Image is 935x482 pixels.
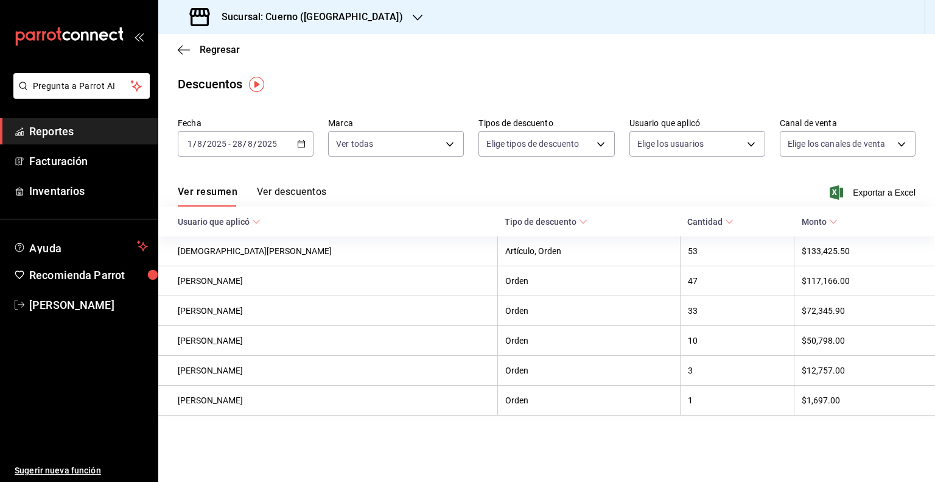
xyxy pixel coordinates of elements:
[29,267,148,283] span: Recomienda Parrot
[197,139,203,149] input: --
[257,139,278,149] input: ----
[249,77,264,92] img: Tooltip marker
[794,326,935,356] th: $50,798.00
[497,236,680,266] th: Artículo, Orden
[680,326,794,356] th: 10
[158,266,497,296] th: [PERSON_NAME]
[637,138,704,150] span: Elige los usuarios
[680,266,794,296] th: 47
[29,123,148,140] span: Reportes
[9,88,150,101] a: Pregunta a Parrot AI
[497,296,680,326] th: Orden
[794,386,935,416] th: $1,697.00
[29,153,148,169] span: Facturación
[680,386,794,416] th: 1
[158,356,497,386] th: [PERSON_NAME]
[253,139,257,149] span: /
[832,185,916,200] button: Exportar a Excel
[336,138,373,150] span: Ver todas
[178,119,313,127] label: Fecha
[203,139,206,149] span: /
[629,119,765,127] label: Usuario que aplicó
[158,236,497,266] th: [DEMOGRAPHIC_DATA][PERSON_NAME]
[15,464,148,477] span: Sugerir nueva función
[794,236,935,266] th: $133,425.50
[497,266,680,296] th: Orden
[788,138,885,150] span: Elige los canales de venta
[158,296,497,326] th: [PERSON_NAME]
[158,326,497,356] th: [PERSON_NAME]
[794,266,935,296] th: $117,166.00
[134,32,144,41] button: open_drawer_menu
[232,139,243,149] input: --
[29,297,148,313] span: [PERSON_NAME]
[247,139,253,149] input: --
[794,356,935,386] th: $12,757.00
[687,217,734,227] span: Cantidad
[497,386,680,416] th: Orden
[257,186,326,207] button: Ver descuentos
[13,73,150,99] button: Pregunta a Parrot AI
[680,296,794,326] th: 33
[178,217,261,227] span: Usuario que aplicó
[328,119,464,127] label: Marca
[780,119,916,127] label: Canal de venta
[478,119,614,127] label: Tipos de descuento
[200,44,240,55] span: Regresar
[178,186,237,207] button: Ver resumen
[486,138,579,150] span: Elige tipos de descuento
[680,236,794,266] th: 53
[178,186,326,207] div: navigation tabs
[243,139,247,149] span: /
[158,386,497,416] th: [PERSON_NAME]
[497,356,680,386] th: Orden
[187,139,193,149] input: --
[228,139,231,149] span: -
[505,217,587,227] span: Tipo de descuento
[178,44,240,55] button: Regresar
[680,356,794,386] th: 3
[794,296,935,326] th: $72,345.90
[178,75,242,93] div: Descuentos
[29,183,148,199] span: Inventarios
[206,139,227,149] input: ----
[29,239,132,253] span: Ayuda
[212,10,403,24] h3: Sucursal: Cuerno ([GEOGRAPHIC_DATA])
[497,326,680,356] th: Orden
[802,217,838,227] span: Monto
[193,139,197,149] span: /
[33,80,131,93] span: Pregunta a Parrot AI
